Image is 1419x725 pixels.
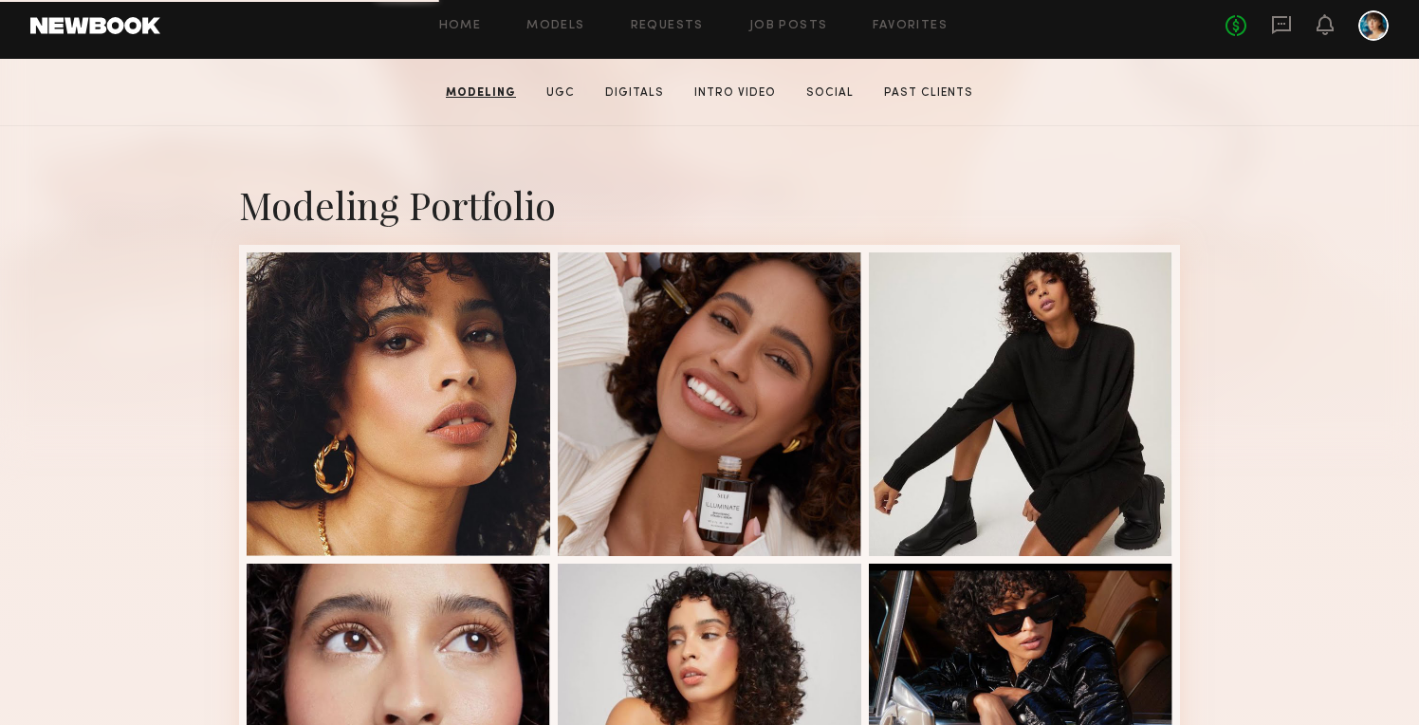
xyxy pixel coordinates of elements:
[239,179,1180,230] div: Modeling Portfolio
[598,84,672,102] a: Digitals
[687,84,783,102] a: Intro Video
[876,84,981,102] a: Past Clients
[873,20,948,32] a: Favorites
[749,20,828,32] a: Job Posts
[438,84,524,102] a: Modeling
[799,84,861,102] a: Social
[526,20,584,32] a: Models
[539,84,582,102] a: UGC
[631,20,704,32] a: Requests
[439,20,482,32] a: Home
